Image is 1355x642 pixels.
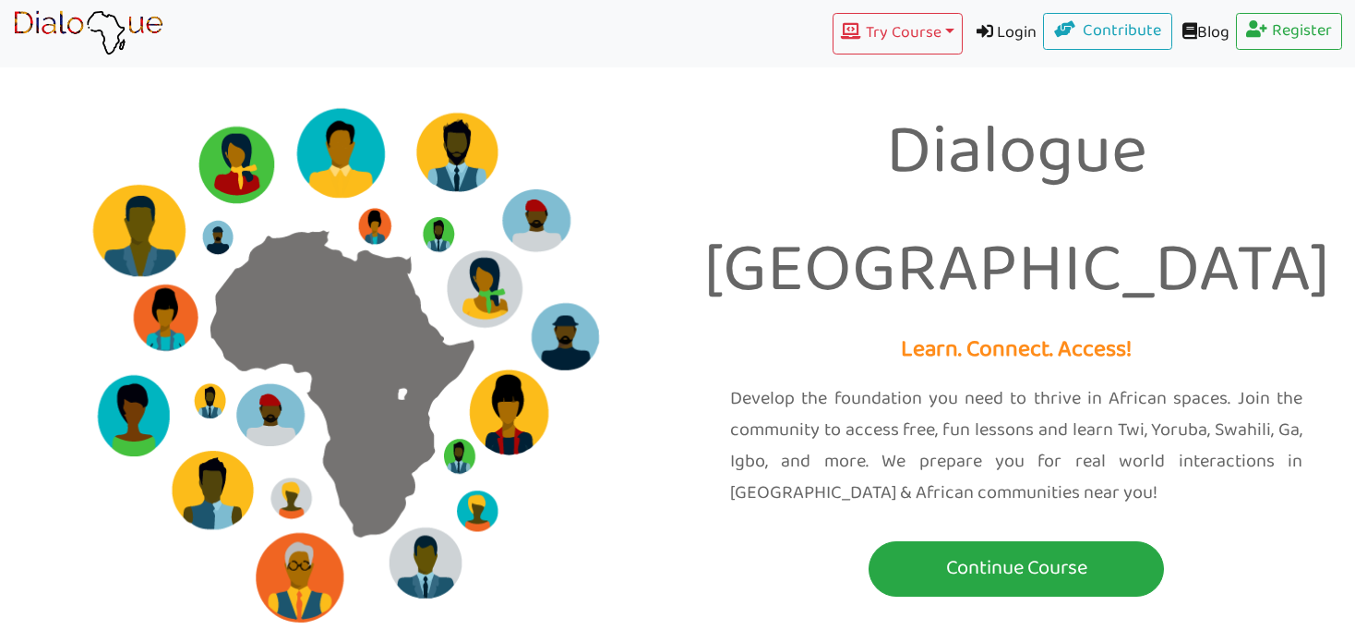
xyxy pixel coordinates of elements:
[691,331,1341,370] p: Learn. Connect. Access!
[963,13,1044,55] a: Login
[691,95,1341,331] p: Dialogue [GEOGRAPHIC_DATA]
[730,383,1302,509] p: Develop the foundation you need to thrive in African spaces. Join the community to access free, f...
[869,541,1164,597] button: Continue Course
[13,10,163,56] img: learn African language platform app
[833,13,962,55] button: Try Course
[1236,13,1343,50] a: Register
[1172,13,1236,55] a: Blog
[873,551,1159,586] p: Continue Course
[1043,13,1172,50] a: Contribute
